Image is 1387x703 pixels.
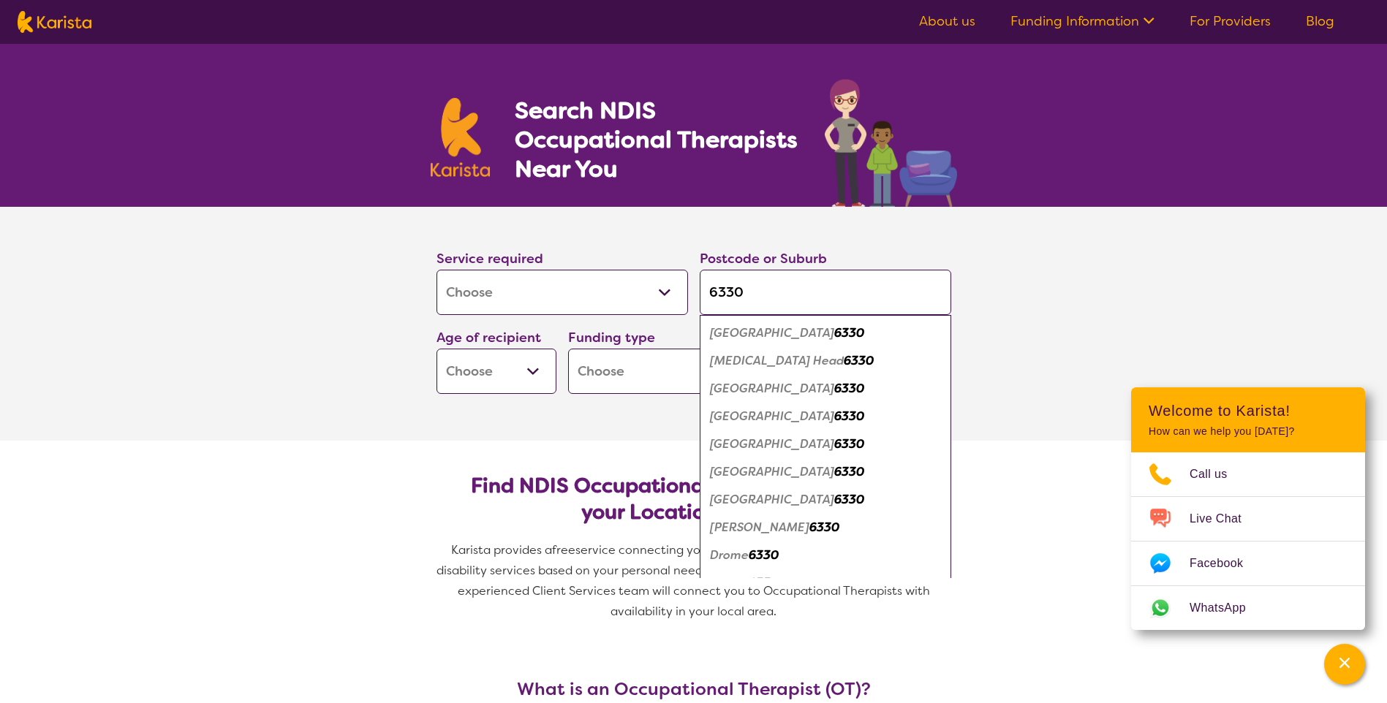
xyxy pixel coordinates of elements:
[431,98,491,177] img: Karista logo
[844,353,874,368] em: 6330
[1190,463,1245,485] span: Call us
[710,492,834,507] em: [GEOGRAPHIC_DATA]
[1190,597,1263,619] span: WhatsApp
[1306,12,1334,30] a: Blog
[431,679,957,699] h3: What is an Occupational Therapist (OT)?
[436,250,543,267] label: Service required
[436,329,541,346] label: Age of recipient
[710,547,749,563] em: Drome
[1131,586,1365,630] a: Web link opens in a new tab.
[1190,552,1261,574] span: Facebook
[834,325,864,341] em: 6330
[710,436,834,452] em: [GEOGRAPHIC_DATA]
[707,347,944,375] div: Bayonet Head 6330
[552,542,575,558] span: free
[707,319,944,347] div: Albany 6330
[710,464,834,479] em: [GEOGRAPHIC_DATA]
[707,458,944,486] div: Collingwood Heights 6330
[834,381,864,396] em: 6330
[1190,508,1259,530] span: Live Chat
[568,329,655,346] label: Funding type
[707,569,944,597] div: Elleker 6330
[436,542,954,619] span: service connecting you with Occupational Therapists and other disability services based on your p...
[834,408,864,424] em: 6330
[749,547,779,563] em: 6330
[1131,452,1365,630] ul: Choose channel
[1324,644,1365,685] button: Channel Menu
[710,381,834,396] em: [GEOGRAPHIC_DATA]
[834,464,864,479] em: 6330
[707,514,944,541] div: Cuthbert 6330
[710,408,834,424] em: [GEOGRAPHIC_DATA]
[707,403,944,430] div: Bornholm 6330
[710,520,809,535] em: [PERSON_NAME]
[515,96,799,183] h1: Search NDIS Occupational Therapists Near You
[834,492,864,507] em: 6330
[710,325,834,341] em: [GEOGRAPHIC_DATA]
[749,575,779,590] em: 6330
[825,79,957,207] img: occupational-therapy
[1149,402,1348,419] h2: Welcome to Karista!
[448,473,940,525] h2: Find NDIS Occupational Therapists based on your Location & Needs
[707,375,944,403] div: Big Grove 6330
[18,11,91,33] img: Karista logo
[1010,12,1154,30] a: Funding Information
[451,542,552,558] span: Karista provides a
[710,575,749,590] em: Elleker
[834,436,864,452] em: 6330
[707,486,944,514] div: Collingwood Park 6330
[710,353,844,368] em: [MEDICAL_DATA] Head
[1131,387,1365,630] div: Channel Menu
[707,430,944,458] div: Centennial Park 6330
[707,541,944,569] div: Drome 6330
[919,12,975,30] a: About us
[700,270,951,315] input: Type
[700,250,827,267] label: Postcode or Suburb
[809,520,839,535] em: 6330
[1190,12,1271,30] a: For Providers
[1149,425,1348,438] p: How can we help you [DATE]?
